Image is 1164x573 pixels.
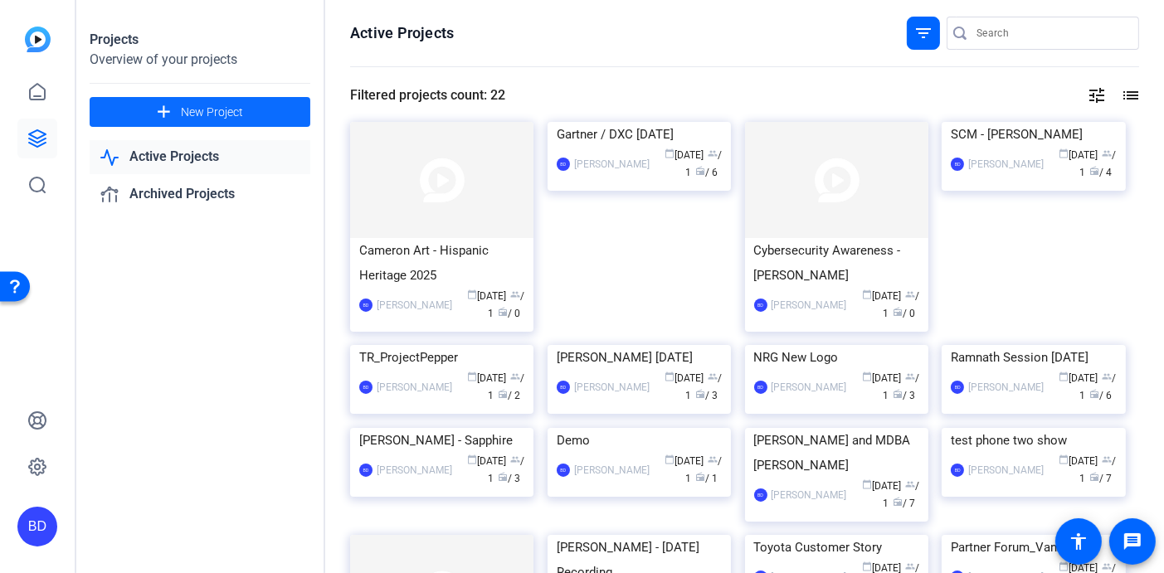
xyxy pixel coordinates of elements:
[665,455,704,467] span: [DATE]
[17,507,57,546] div: BD
[708,454,718,464] span: group
[467,371,477,381] span: calendar_today
[951,158,964,171] div: BD
[754,238,919,288] div: Cybersecurity Awareness - [PERSON_NAME]
[1059,371,1069,381] span: calendar_today
[695,389,705,399] span: radio
[1059,149,1098,161] span: [DATE]
[1103,371,1113,381] span: group
[695,473,718,484] span: / 1
[893,308,915,319] span: / 0
[1103,561,1113,571] span: group
[862,479,872,489] span: calendar_today
[90,97,310,127] button: New Project
[951,122,1116,147] div: SCM - [PERSON_NAME]
[1059,561,1069,571] span: calendar_today
[976,23,1126,43] input: Search
[1090,389,1100,399] span: radio
[359,381,373,394] div: BD
[893,390,915,401] span: / 3
[951,535,1116,560] div: Partner Forum_Vanzini
[498,307,508,317] span: radio
[695,166,705,176] span: radio
[498,389,508,399] span: radio
[862,289,872,299] span: calendar_today
[359,345,524,370] div: TR_ProjectPepper
[893,307,903,317] span: radio
[665,372,704,384] span: [DATE]
[90,140,310,174] a: Active Projects
[754,428,919,478] div: [PERSON_NAME] and MDBA [PERSON_NAME]
[1090,167,1113,178] span: / 4
[350,85,505,105] div: Filtered projects count: 22
[359,299,373,312] div: BD
[90,177,310,211] a: Archived Projects
[1080,455,1117,484] span: / 1
[359,464,373,477] div: BD
[968,379,1044,396] div: [PERSON_NAME]
[1090,166,1100,176] span: radio
[1059,372,1098,384] span: [DATE]
[862,371,872,381] span: calendar_today
[883,480,919,509] span: / 1
[1119,85,1139,105] mat-icon: list
[467,289,477,299] span: calendar_today
[1059,454,1069,464] span: calendar_today
[557,464,570,477] div: BD
[772,487,847,503] div: [PERSON_NAME]
[862,561,872,571] span: calendar_today
[665,454,675,464] span: calendar_today
[883,290,919,319] span: / 1
[951,428,1116,453] div: test phone two show
[574,379,650,396] div: [PERSON_NAME]
[510,371,520,381] span: group
[153,102,174,123] mat-icon: add
[893,389,903,399] span: radio
[510,289,520,299] span: group
[1069,532,1089,551] mat-icon: accessibility
[557,122,722,147] div: Gartner / DXC [DATE]
[90,30,310,50] div: Projects
[467,455,506,467] span: [DATE]
[905,479,915,489] span: group
[754,299,767,312] div: BD
[951,464,964,477] div: BD
[1123,532,1142,551] mat-icon: message
[350,23,454,43] h1: Active Projects
[1103,454,1113,464] span: group
[510,454,520,464] span: group
[498,473,520,484] span: / 3
[893,498,915,509] span: / 7
[913,23,933,43] mat-icon: filter_list
[1090,473,1113,484] span: / 7
[695,472,705,482] span: radio
[498,308,520,319] span: / 0
[359,238,524,288] div: Cameron Art - Hispanic Heritage 2025
[905,561,915,571] span: group
[359,428,524,453] div: [PERSON_NAME] - Sapphire
[1103,148,1113,158] span: group
[1059,455,1098,467] span: [DATE]
[488,290,524,319] span: / 1
[557,345,722,370] div: [PERSON_NAME] [DATE]
[25,27,51,52] img: blue-gradient.svg
[377,297,452,313] div: [PERSON_NAME]
[498,472,508,482] span: radio
[377,379,452,396] div: [PERSON_NAME]
[665,148,675,158] span: calendar_today
[754,345,919,370] div: NRG New Logo
[90,50,310,70] div: Overview of your projects
[498,390,520,401] span: / 2
[951,381,964,394] div: BD
[665,371,675,381] span: calendar_today
[862,372,901,384] span: [DATE]
[772,297,847,313] div: [PERSON_NAME]
[893,497,903,507] span: radio
[377,462,452,478] div: [PERSON_NAME]
[1090,390,1113,401] span: / 6
[1087,85,1107,105] mat-icon: tune
[862,290,901,302] span: [DATE]
[772,379,847,396] div: [PERSON_NAME]
[905,371,915,381] span: group
[708,148,718,158] span: group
